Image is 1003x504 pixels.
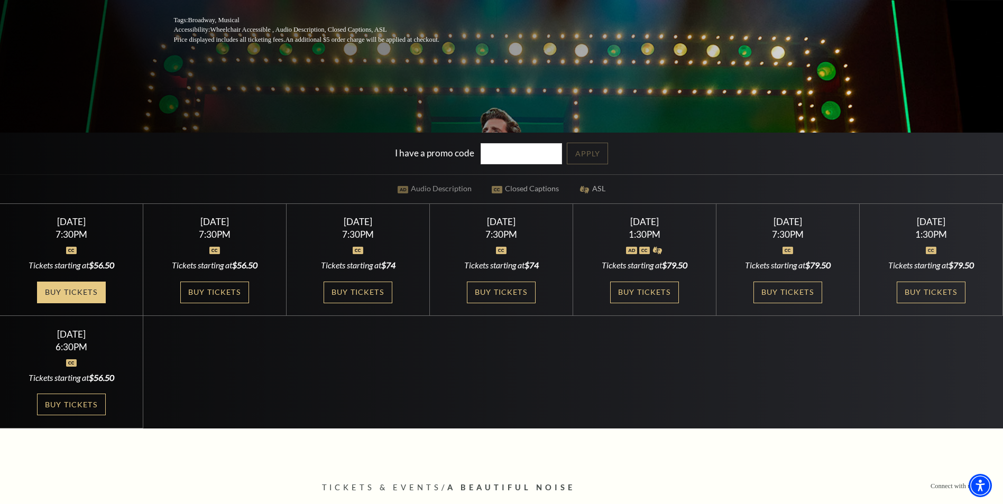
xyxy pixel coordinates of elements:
div: Tickets starting at [13,372,131,384]
span: A Beautiful Noise [447,483,575,492]
p: Accessibility: [174,25,465,35]
span: $79.50 [949,260,974,270]
div: [DATE] [872,216,990,227]
a: Buy Tickets [37,282,106,303]
div: 7:30PM [299,230,417,239]
p: Tags: [174,15,465,25]
span: Wheelchair Accessible , Audio Description, Closed Captions, ASL [210,26,387,33]
div: [DATE] [299,216,417,227]
div: Tickets starting at [729,259,847,271]
span: An additional $5 order charge will be applied at checkout. [285,36,439,43]
div: 7:30PM [13,230,131,239]
div: [DATE] [586,216,704,227]
a: Buy Tickets [897,282,965,303]
div: 7:30PM [729,230,847,239]
span: $74 [381,260,395,270]
span: $56.50 [232,260,257,270]
div: Tickets starting at [13,259,131,271]
div: Tickets starting at [586,259,704,271]
div: Tickets starting at [872,259,990,271]
a: Buy Tickets [610,282,679,303]
div: 1:30PM [586,230,704,239]
div: Tickets starting at [443,259,560,271]
div: 1:30PM [872,230,990,239]
div: [DATE] [729,216,847,227]
a: Buy Tickets [324,282,392,303]
div: Tickets starting at [299,259,417,271]
span: Broadway, Musical [188,16,239,24]
div: 6:30PM [13,342,131,351]
span: $79.50 [662,260,687,270]
a: Buy Tickets [753,282,822,303]
div: 7:30PM [443,230,560,239]
div: [DATE] [156,216,274,227]
div: [DATE] [13,329,131,340]
div: [DATE] [13,216,131,227]
div: [DATE] [443,216,560,227]
span: Tickets & Events [322,483,442,492]
a: Buy Tickets [180,282,249,303]
p: Price displayed includes all ticketing fees. [174,35,465,45]
div: Accessibility Menu [969,474,992,497]
a: Buy Tickets [467,282,536,303]
span: $79.50 [805,260,831,270]
span: $74 [524,260,539,270]
label: I have a promo code [395,147,474,158]
a: Buy Tickets [37,394,106,415]
p: Connect with us on [931,481,982,491]
span: $56.50 [89,372,114,382]
p: / [322,481,682,494]
span: $56.50 [89,260,114,270]
div: Tickets starting at [156,259,274,271]
div: 7:30PM [156,230,274,239]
